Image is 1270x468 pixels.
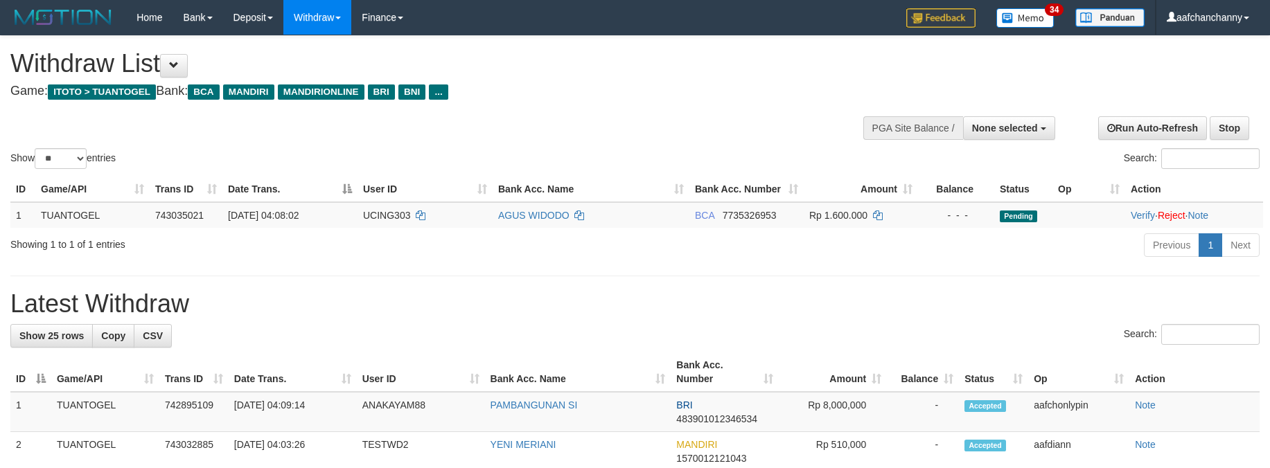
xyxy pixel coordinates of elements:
[35,202,150,228] td: TUANTOGEL
[1144,233,1199,257] a: Previous
[1222,233,1260,257] a: Next
[228,210,299,221] span: [DATE] 04:08:02
[485,352,671,392] th: Bank Acc. Name: activate to sort column ascending
[1135,399,1156,411] a: Note
[35,177,150,202] th: Game/API: activate to sort column ascending
[676,453,746,464] span: Copy 1570012121043 to clipboard
[671,352,779,392] th: Bank Acc. Number: activate to sort column ascending
[1199,233,1222,257] a: 1
[1028,352,1129,392] th: Op: activate to sort column ascending
[357,352,485,392] th: User ID: activate to sort column ascending
[959,352,1028,392] th: Status: activate to sort column ascending
[676,439,717,450] span: MANDIRI
[676,413,757,424] span: Copy 483901012346534 to clipboard
[963,116,1055,140] button: None selected
[222,177,358,202] th: Date Trans.: activate to sort column descending
[51,352,159,392] th: Game/API: activate to sort column ascending
[804,177,918,202] th: Amount: activate to sort column ascending
[809,210,867,221] span: Rp 1.600.000
[1124,148,1260,169] label: Search:
[964,440,1006,451] span: Accepted
[101,330,125,341] span: Copy
[676,399,692,411] span: BRI
[1098,116,1207,140] a: Run Auto-Refresh
[143,330,163,341] span: CSV
[223,84,274,100] span: MANDIRI
[10,7,116,28] img: MOTION_logo.png
[48,84,156,100] span: ITOTO > TUANTOGEL
[363,210,410,221] span: UCING303
[779,352,887,392] th: Amount: activate to sort column ascending
[10,84,833,98] h4: Game: Bank:
[723,210,777,221] span: Copy 7735326953 to clipboard
[863,116,963,140] div: PGA Site Balance /
[150,177,222,202] th: Trans ID: activate to sort column ascending
[229,352,357,392] th: Date Trans.: activate to sort column ascending
[1188,210,1208,221] a: Note
[996,8,1055,28] img: Button%20Memo.svg
[1125,202,1263,228] td: · ·
[1000,210,1037,222] span: Pending
[155,210,204,221] span: 743035021
[19,330,84,341] span: Show 25 rows
[924,208,989,222] div: - - -
[10,290,1260,318] h1: Latest Withdraw
[10,177,35,202] th: ID
[1052,177,1125,202] th: Op: activate to sort column ascending
[1075,8,1145,27] img: panduan.png
[1129,352,1260,392] th: Action
[10,50,833,78] h1: Withdraw List
[10,202,35,228] td: 1
[134,324,172,348] a: CSV
[994,177,1052,202] th: Status
[689,177,804,202] th: Bank Acc. Number: activate to sort column ascending
[188,84,219,100] span: BCA
[159,352,229,392] th: Trans ID: activate to sort column ascending
[972,123,1038,134] span: None selected
[10,392,51,432] td: 1
[918,177,994,202] th: Balance
[1161,324,1260,345] input: Search:
[695,210,714,221] span: BCA
[35,148,87,169] select: Showentries
[278,84,364,100] span: MANDIRIONLINE
[1125,177,1263,202] th: Action
[229,392,357,432] td: [DATE] 04:09:14
[1135,439,1156,450] a: Note
[1045,3,1064,16] span: 34
[493,177,689,202] th: Bank Acc. Name: activate to sort column ascending
[498,210,570,221] a: AGUS WIDODO
[964,400,1006,412] span: Accepted
[159,392,229,432] td: 742895109
[779,392,887,432] td: Rp 8,000,000
[10,232,519,251] div: Showing 1 to 1 of 1 entries
[10,148,116,169] label: Show entries
[368,84,395,100] span: BRI
[906,8,976,28] img: Feedback.jpg
[51,392,159,432] td: TUANTOGEL
[10,324,93,348] a: Show 25 rows
[887,352,959,392] th: Balance: activate to sort column ascending
[1028,392,1129,432] td: aafchonlypin
[491,399,578,411] a: PAMBANGUNAN SI
[358,177,493,202] th: User ID: activate to sort column ascending
[398,84,425,100] span: BNI
[92,324,134,348] a: Copy
[10,352,51,392] th: ID: activate to sort column descending
[491,439,556,450] a: YENI MERIANI
[1158,210,1185,221] a: Reject
[1161,148,1260,169] input: Search:
[429,84,448,100] span: ...
[1210,116,1249,140] a: Stop
[887,392,959,432] td: -
[1131,210,1155,221] a: Verify
[357,392,485,432] td: ANAKAYAM88
[1124,324,1260,345] label: Search:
